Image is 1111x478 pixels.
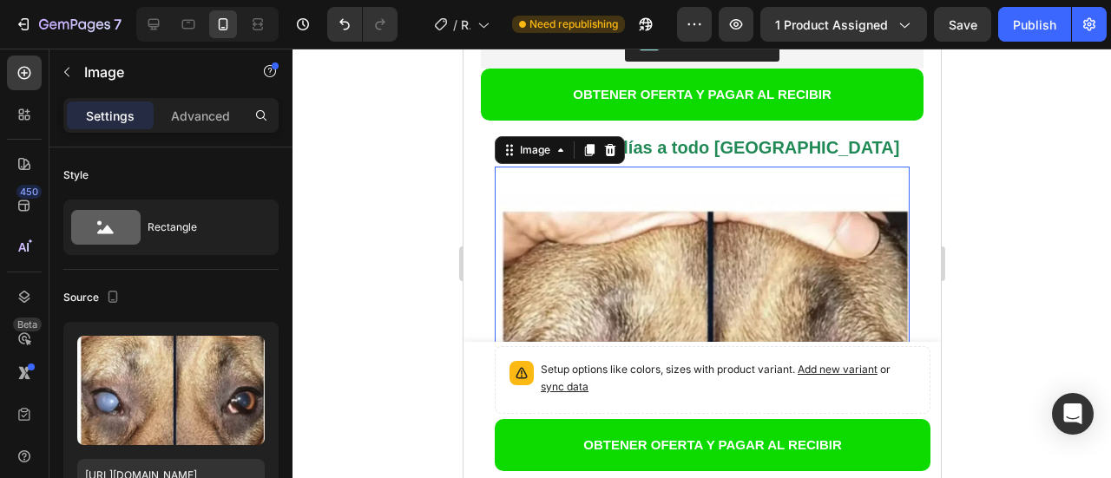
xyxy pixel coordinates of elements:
button: Publish [998,7,1071,42]
div: Image [53,94,90,109]
div: Source [63,286,123,310]
p: Settings [86,107,135,125]
div: Beta [13,318,42,331]
p: 7 [114,14,122,35]
div: Style [63,167,89,183]
div: Undo/Redo [327,7,398,42]
div: 450 [16,185,42,199]
span: / [453,16,457,34]
button: 7 [7,7,129,42]
span: Save [949,17,977,32]
p: Image [84,62,232,82]
p: Advanced [171,107,230,125]
span: Regenerador Celular Ocular [461,16,470,34]
button: Save [934,7,991,42]
div: Open Intercom Messenger [1052,393,1094,435]
iframe: Design area [463,49,941,478]
span: Need republishing [529,16,618,32]
button: 1 product assigned [760,7,927,42]
div: Rectangle [148,207,253,247]
img: preview-image [77,336,265,445]
span: 1 product assigned [775,16,888,34]
div: Publish [1013,16,1056,34]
